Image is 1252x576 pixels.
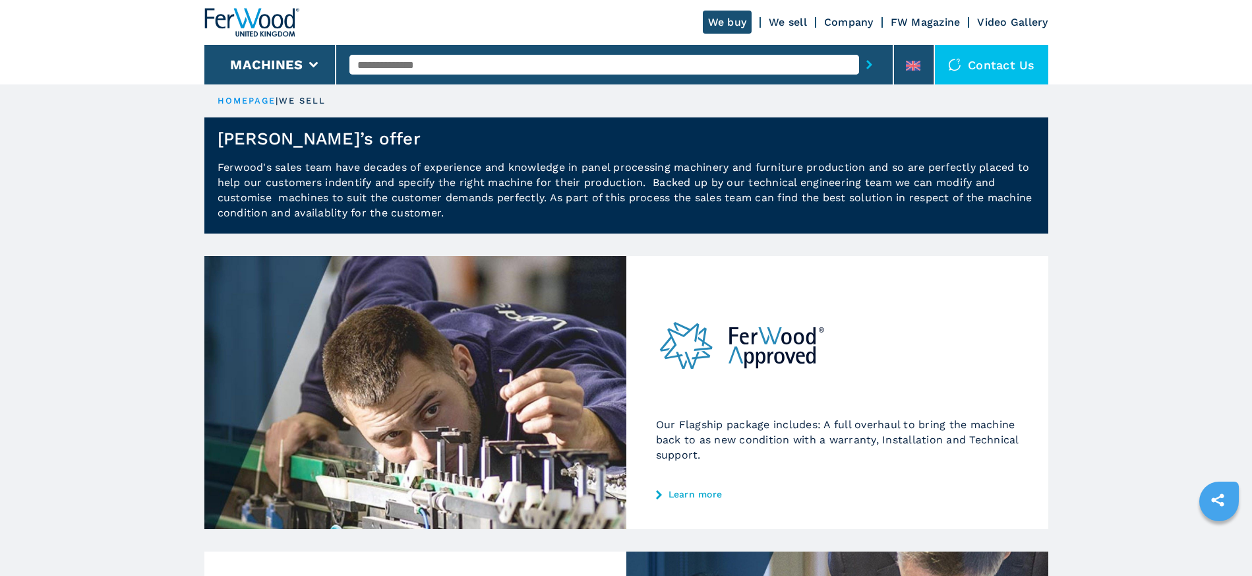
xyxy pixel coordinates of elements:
img: Ferwood [204,8,299,37]
iframe: Chat [1196,517,1242,566]
a: Company [824,16,874,28]
a: We sell [769,16,807,28]
h1: [PERSON_NAME]’s offer [218,128,421,149]
p: Our Flagship package includes: A full overhaul to bring the machine back to as new condition with... [656,417,1019,463]
a: FW Magazine [891,16,961,28]
p: we sell [279,95,326,107]
a: Video Gallery [977,16,1048,28]
div: Contact us [935,45,1048,84]
a: We buy [703,11,752,34]
a: sharethis [1201,484,1234,517]
span: | [276,96,278,106]
p: Ferwood's sales team have decades of experience and knowledge in panel processing machinery and f... [204,160,1048,234]
img: Contact us [948,58,961,71]
a: HOMEPAGE [218,96,276,106]
button: Machines [230,57,303,73]
a: Learn more [656,489,1019,499]
button: submit-button [859,49,879,80]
